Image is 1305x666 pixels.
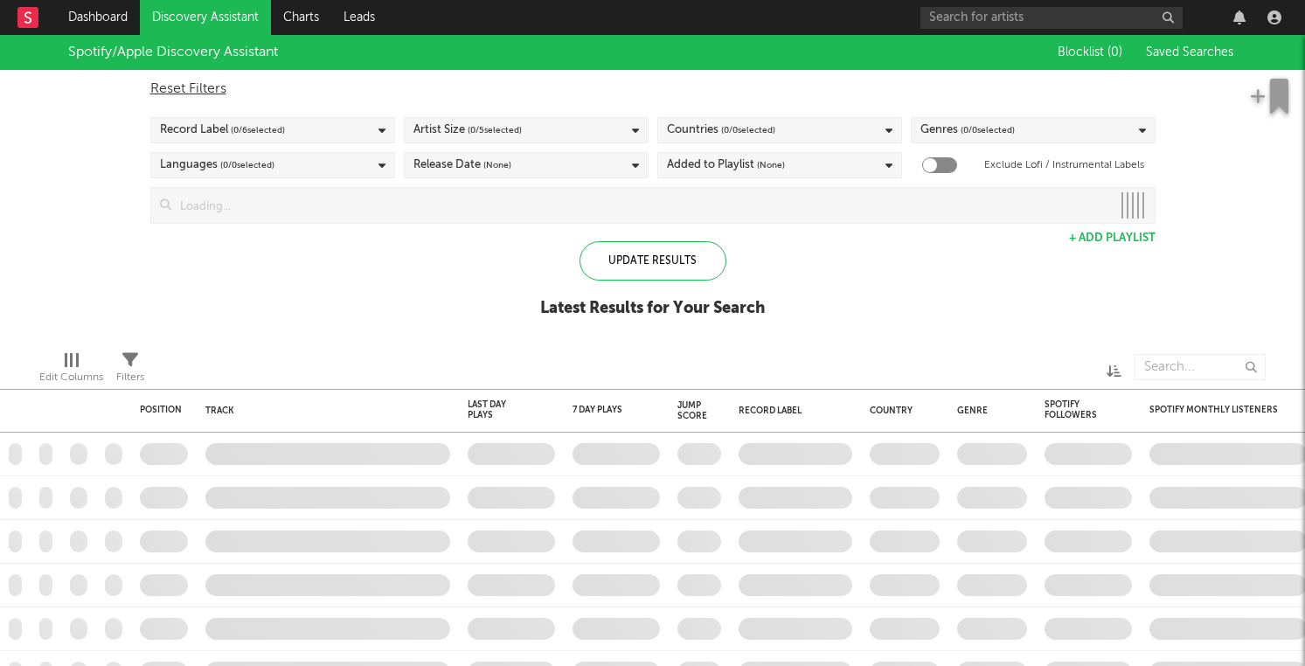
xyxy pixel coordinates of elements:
[231,120,285,141] span: ( 0 / 6 selected)
[116,345,144,396] div: Filters
[540,298,765,319] div: Latest Results for Your Search
[150,79,1156,100] div: Reset Filters
[483,155,511,176] span: (None)
[1146,46,1237,59] span: Saved Searches
[413,120,522,141] div: Artist Size
[171,188,1111,223] input: Loading...
[205,406,441,416] div: Track
[68,42,278,63] div: Spotify/Apple Discovery Assistant
[984,155,1144,176] label: Exclude Lofi / Instrumental Labels
[920,120,1015,141] div: Genres
[1107,46,1122,59] span: ( 0 )
[721,120,775,141] span: ( 0 / 0 selected)
[667,155,785,176] div: Added to Playlist
[920,7,1183,29] input: Search for artists
[1069,232,1156,244] button: + Add Playlist
[468,399,529,420] div: Last Day Plays
[413,155,511,176] div: Release Date
[468,120,522,141] span: ( 0 / 5 selected)
[140,405,182,415] div: Position
[757,155,785,176] span: (None)
[1149,405,1281,415] div: Spotify Monthly Listeners
[870,406,931,416] div: Country
[1135,354,1266,380] input: Search...
[1058,46,1122,59] span: Blocklist
[1045,399,1106,420] div: Spotify Followers
[580,241,726,281] div: Update Results
[39,367,103,388] div: Edit Columns
[116,367,144,388] div: Filters
[677,400,707,421] div: Jump Score
[220,155,274,176] span: ( 0 / 0 selected)
[961,120,1015,141] span: ( 0 / 0 selected)
[160,155,274,176] div: Languages
[957,406,1018,416] div: Genre
[667,120,775,141] div: Countries
[573,405,634,415] div: 7 Day Plays
[1141,45,1237,59] button: Saved Searches
[160,120,285,141] div: Record Label
[39,345,103,396] div: Edit Columns
[739,406,843,416] div: Record Label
